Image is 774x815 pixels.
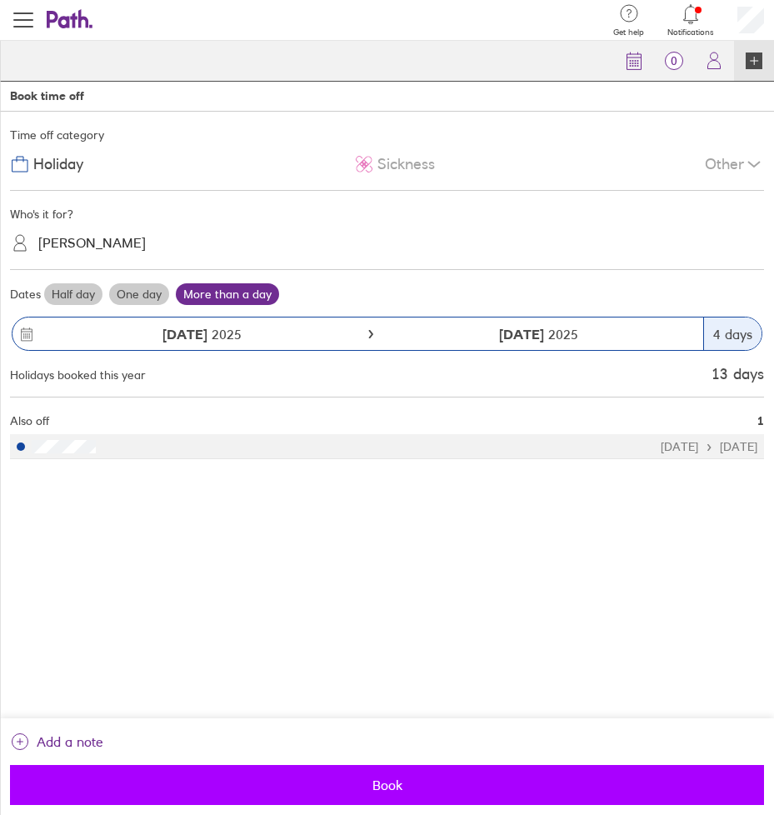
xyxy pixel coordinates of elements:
button: [DATE] 2025[DATE] 20254 days [10,308,764,359]
label: One day [109,283,169,305]
div: 13 days [712,366,764,383]
label: More than a day [176,283,279,305]
span: Holiday [33,156,83,173]
span: 0 [654,54,694,67]
div: 4 days [703,317,762,350]
span: 1 [757,414,764,427]
div: Other [705,148,764,180]
span: 2025 [162,327,242,342]
span: Add a note [37,728,103,755]
button: Add a note [10,728,103,755]
div: Book time off [10,89,84,102]
span: Sickness [377,156,435,173]
a: Notifications [667,2,714,37]
div: [DATE] [DATE] [661,440,757,453]
div: Time off category [10,122,764,148]
span: Book [22,777,752,792]
a: 0 [654,41,694,81]
span: Notifications [667,27,714,37]
span: Dates [10,287,41,301]
div: [PERSON_NAME] [38,236,146,252]
span: Get help [613,27,644,37]
strong: [DATE] [499,326,548,342]
div: Who's it for? [10,201,764,227]
label: Half day [44,283,102,305]
div: Holidays booked this year [10,368,146,382]
button: Book [10,765,764,805]
span: 2025 [499,327,578,342]
span: Also off [10,414,49,427]
strong: [DATE] [162,326,207,342]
